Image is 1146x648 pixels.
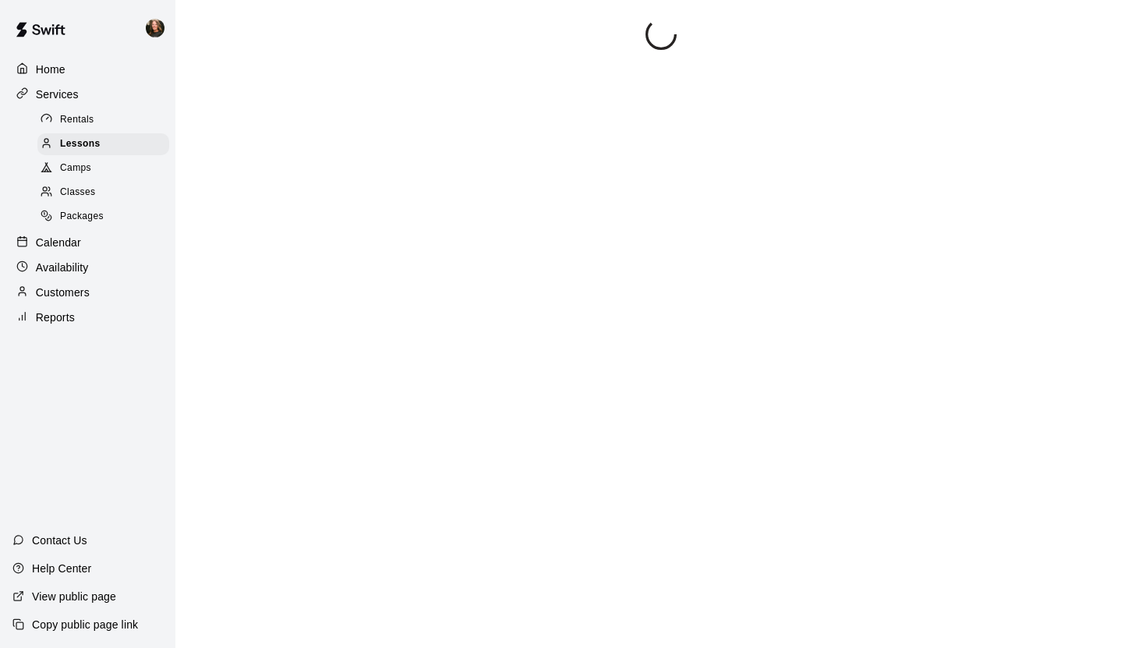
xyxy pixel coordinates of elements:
[32,561,91,576] p: Help Center
[37,205,175,229] a: Packages
[60,161,91,176] span: Camps
[32,617,138,632] p: Copy public page link
[37,157,175,181] a: Camps
[12,256,163,279] a: Availability
[37,109,169,131] div: Rentals
[36,285,90,300] p: Customers
[60,136,101,152] span: Lessons
[12,231,163,254] a: Calendar
[12,306,163,329] a: Reports
[146,19,164,37] img: AJ Seagle
[36,87,79,102] p: Services
[12,58,163,81] a: Home
[32,533,87,548] p: Contact Us
[37,206,169,228] div: Packages
[37,133,169,155] div: Lessons
[60,209,104,225] span: Packages
[143,12,175,44] div: AJ Seagle
[37,182,169,204] div: Classes
[32,589,116,604] p: View public page
[36,260,89,275] p: Availability
[37,181,175,205] a: Classes
[12,83,163,106] a: Services
[12,281,163,304] a: Customers
[36,235,81,250] p: Calendar
[60,185,95,200] span: Classes
[60,112,94,128] span: Rentals
[37,108,175,132] a: Rentals
[36,62,65,77] p: Home
[36,310,75,325] p: Reports
[37,132,175,156] a: Lessons
[37,158,169,179] div: Camps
